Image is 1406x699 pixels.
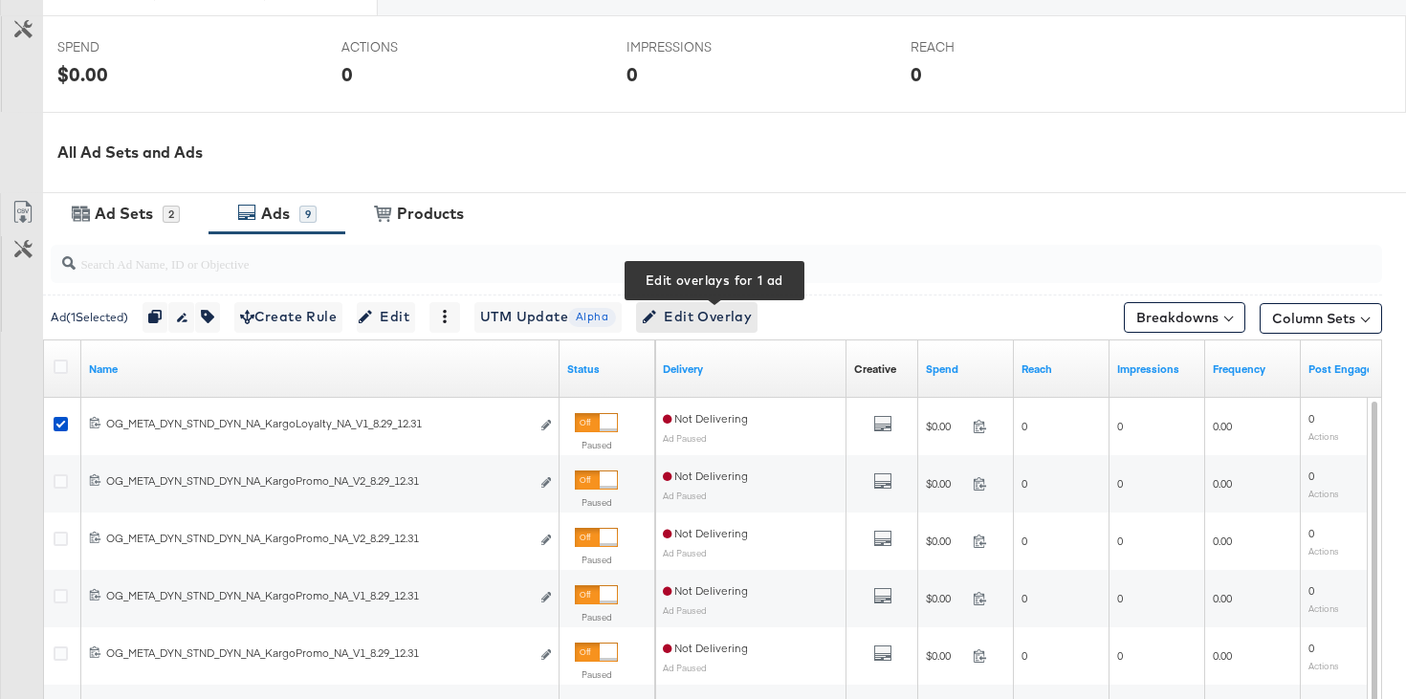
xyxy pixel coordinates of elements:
button: Edit [357,302,415,333]
label: Paused [575,554,618,566]
a: Reflects the ability of your Ad to achieve delivery. [663,361,839,377]
span: Create Rule [240,305,337,329]
div: OG_META_DYN_STND_DYN_NA_KargoPromo_NA_V1_8.29_12.31 [106,645,530,661]
span: REACH [911,38,1054,56]
button: Create Rule [234,302,342,333]
span: 0 [1022,476,1027,491]
a: The number of people your ad was served to. [1022,361,1102,377]
span: SPEND [57,38,201,56]
span: 0 [1022,419,1027,433]
div: 0 [911,60,922,88]
input: Search Ad Name, ID or Objective [76,237,1263,274]
span: 0.00 [1213,476,1232,491]
span: $0.00 [926,591,965,605]
sub: Ad Paused [663,662,707,673]
a: Ad Name. [89,361,552,377]
div: OG_META_DYN_STND_DYN_NA_KargoPromo_NA_V2_8.29_12.31 [106,473,530,489]
span: UTM Update [480,305,616,329]
div: OG_META_DYN_STND_DYN_NA_KargoLoyalty_NA_V1_8.29_12.31 [106,416,530,431]
span: 0 [1308,411,1314,426]
span: Alpha [568,308,616,326]
div: Ads [261,203,290,225]
div: $0.00 [57,60,108,88]
button: UTM UpdateAlpha [474,302,622,333]
span: 0.00 [1213,419,1232,433]
button: Column Sets [1260,303,1382,334]
button: Breakdowns [1124,302,1245,333]
sub: Actions [1308,545,1339,557]
div: 9 [299,206,317,223]
div: OG_META_DYN_STND_DYN_NA_KargoPromo_NA_V1_8.29_12.31 [106,588,530,603]
label: Paused [575,611,618,623]
label: Paused [575,439,618,451]
span: 0.00 [1213,591,1232,605]
span: 0 [1308,583,1314,598]
a: Shows the creative associated with your ad. [854,361,896,377]
span: $0.00 [926,419,965,433]
div: 0 [341,60,353,88]
div: OG_META_DYN_STND_DYN_NA_KargoPromo_NA_V2_8.29_12.31 [106,531,530,546]
span: $0.00 [926,534,965,548]
span: 0 [1117,648,1123,663]
div: Ad ( 1 Selected) [51,309,128,326]
span: Edit Overlay [642,305,752,329]
sub: Actions [1308,602,1339,614]
span: 0 [1308,469,1314,483]
span: 0.00 [1213,648,1232,663]
sub: Ad Paused [663,432,707,444]
a: The number of times your ad was served. On mobile apps an ad is counted as served the first time ... [1117,361,1197,377]
span: $0.00 [926,648,965,663]
a: The total amount spent to date. [926,361,1006,377]
sub: Actions [1308,660,1339,671]
div: Ad Sets [95,203,153,225]
span: ACTIONS [341,38,485,56]
span: 0 [1117,419,1123,433]
sub: Actions [1308,430,1339,442]
label: Paused [575,496,618,509]
span: 0 [1308,641,1314,655]
label: Paused [575,668,618,681]
span: 0 [1117,476,1123,491]
div: 2 [163,206,180,223]
sub: Ad Paused [663,547,707,558]
sub: Actions [1308,488,1339,499]
span: 0 [1308,526,1314,540]
a: The average number of times your ad was served to each person. [1213,361,1293,377]
span: Not Delivering [663,526,748,540]
div: Creative [854,361,896,377]
span: Not Delivering [663,583,748,598]
div: 0 [626,60,638,88]
span: 0.00 [1213,534,1232,548]
a: Shows the current state of your Ad. [567,361,648,377]
span: Not Delivering [663,469,748,483]
div: Products [397,203,464,225]
span: 0 [1117,591,1123,605]
span: Not Delivering [663,641,748,655]
span: 0 [1022,534,1027,548]
button: Edit OverlayEdit overlays for 1 ad [636,302,758,333]
sub: Ad Paused [663,604,707,616]
span: Not Delivering [663,411,748,426]
span: $0.00 [926,476,965,491]
span: Edit [362,305,409,329]
span: IMPRESSIONS [626,38,770,56]
div: All Ad Sets and Ads [57,142,1406,164]
span: 0 [1022,591,1027,605]
span: 0 [1117,534,1123,548]
span: 0 [1022,648,1027,663]
sub: Ad Paused [663,490,707,501]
